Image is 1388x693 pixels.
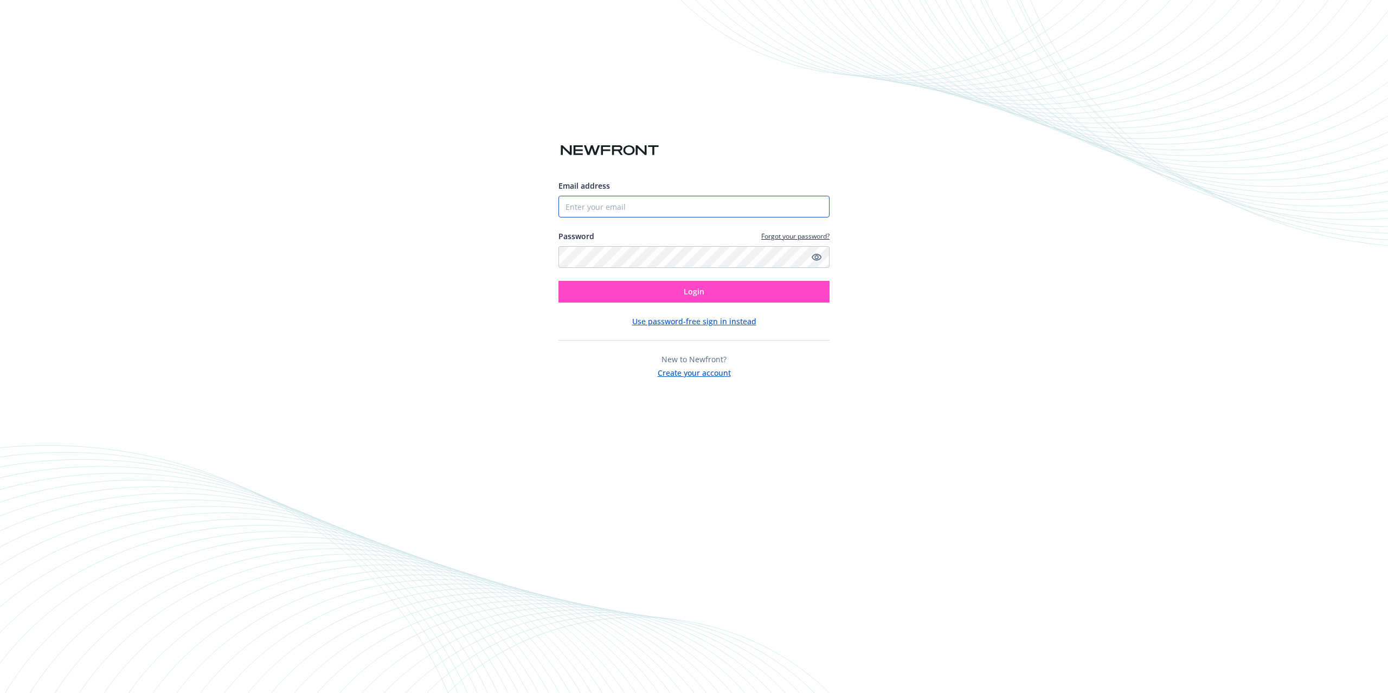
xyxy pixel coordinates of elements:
[632,316,756,327] button: Use password-free sign in instead
[558,246,830,268] input: Enter your password
[558,181,610,191] span: Email address
[761,232,830,241] a: Forgot your password?
[558,230,594,242] label: Password
[558,141,661,160] img: Newfront logo
[810,251,823,264] a: Show password
[658,365,731,378] button: Create your account
[684,286,704,297] span: Login
[558,196,830,217] input: Enter your email
[661,354,727,364] span: New to Newfront?
[558,281,830,303] button: Login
